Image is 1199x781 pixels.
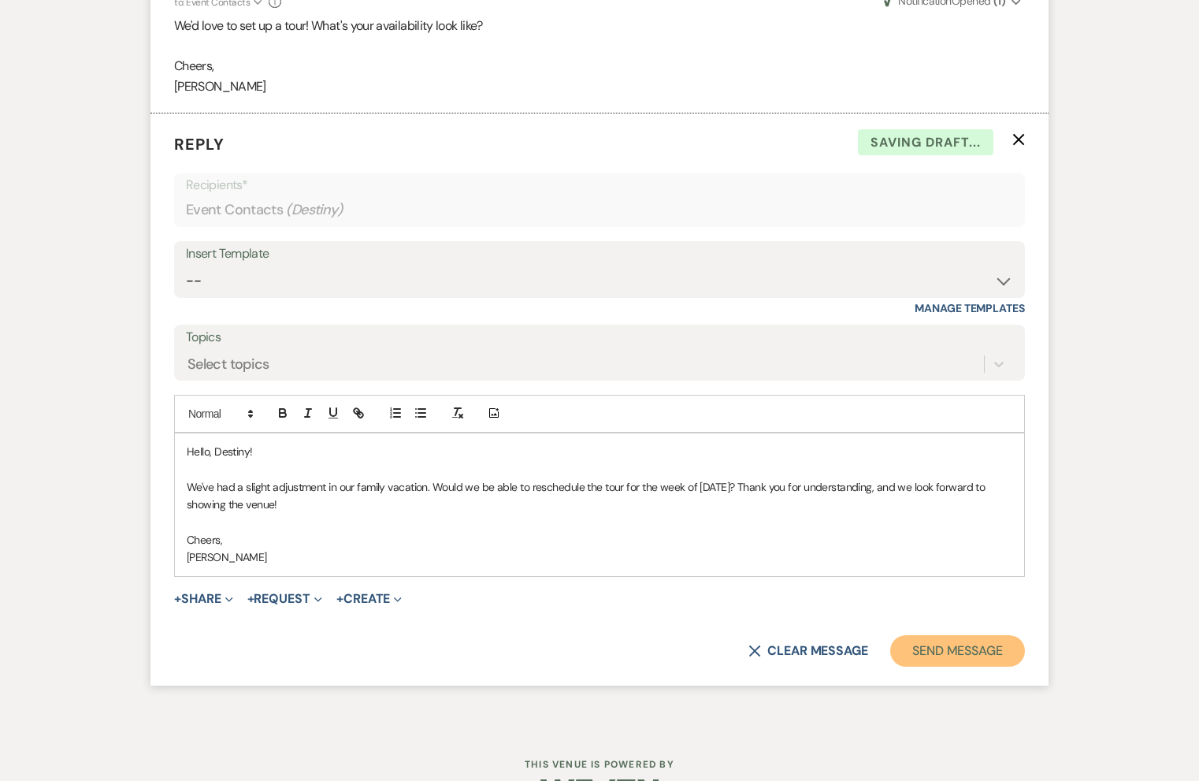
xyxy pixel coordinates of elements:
span: Reply [174,134,225,154]
button: Share [174,593,233,605]
span: + [174,593,181,605]
span: + [336,593,343,605]
p: Hello, Destiny! [187,443,1012,460]
div: Insert Template [186,243,1013,266]
p: [PERSON_NAME] [174,76,1025,97]
button: Clear message [748,645,868,657]
p: We've had a slight adjustment in our family vacation. Would we be able to reschedule the tour for... [187,478,1012,514]
span: + [247,593,254,605]
p: We'd love to set up a tour! What's your availability look like? [174,16,1025,36]
div: Event Contacts [186,195,1013,225]
span: Saving draft... [858,129,993,156]
p: [PERSON_NAME] [187,549,1012,566]
div: Select topics [187,353,269,374]
p: Cheers, [187,531,1012,549]
p: Recipients* [186,175,1013,195]
a: Manage Templates [915,301,1025,315]
label: Topics [186,326,1013,349]
button: Request [247,593,322,605]
p: Cheers, [174,56,1025,76]
button: Create [336,593,402,605]
span: ( Destiny ) [286,199,343,221]
button: Send Message [890,635,1025,667]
